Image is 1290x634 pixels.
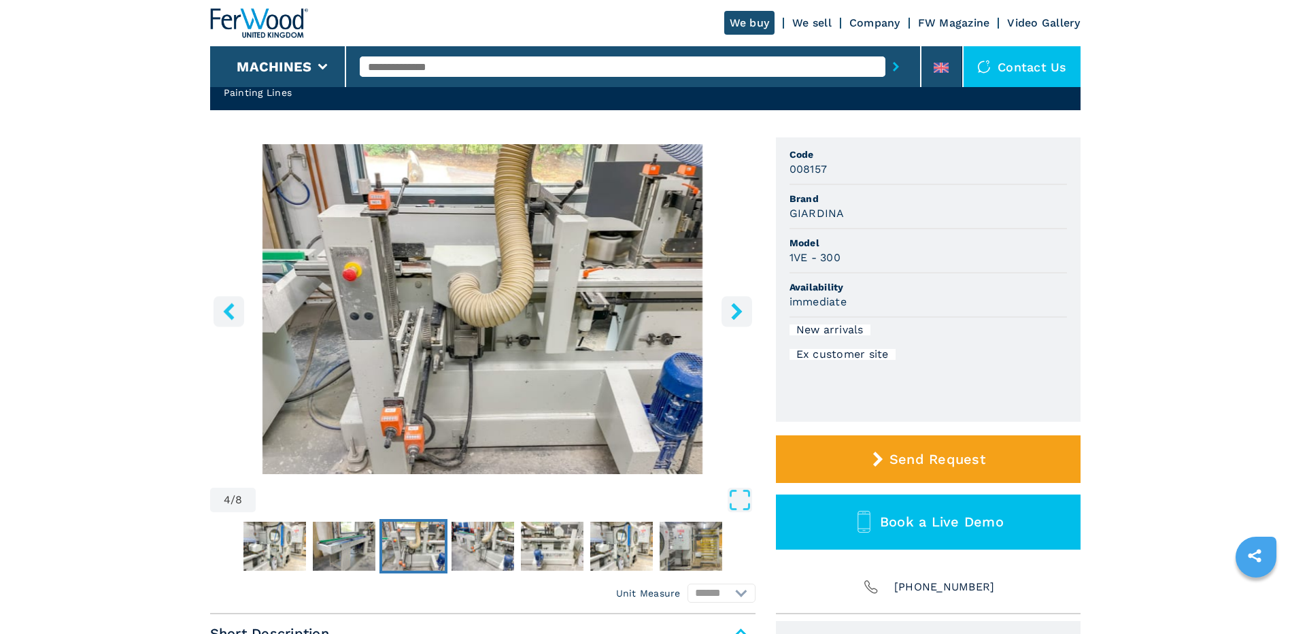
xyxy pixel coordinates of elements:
[722,296,752,327] button: right-button
[790,294,847,310] h3: immediate
[313,522,375,571] img: 251cfb0bb9498e9341c327ac9fc705ea
[1007,16,1080,29] a: Video Gallery
[521,522,583,571] img: 7fd7f21d6541eb7d67f020e2009fbc00
[382,522,445,571] img: 6ff8f1a984468e84eb2f74c9e6cc71c6
[885,51,906,82] button: submit-button
[259,488,751,512] button: Open Fullscreen
[210,144,756,474] div: Go to Slide 4
[894,578,995,597] span: [PHONE_NUMBER]
[310,519,378,573] button: Go to Slide 3
[452,522,514,571] img: 22f20f1641092f51a5d1a12330d63f53
[590,522,653,571] img: 3ac8bd45f5c68d7de701c390c3241072
[790,236,1067,250] span: Model
[210,8,308,38] img: Ferwood
[862,578,881,597] img: Phone
[790,192,1067,205] span: Brand
[790,148,1067,161] span: Code
[1232,573,1280,624] iframe: Chat
[790,280,1067,294] span: Availability
[724,11,775,35] a: We buy
[849,16,900,29] a: Company
[588,519,656,573] button: Go to Slide 7
[241,519,309,573] button: Go to Slide 2
[243,522,306,571] img: 2c31e0d1aa1fdb08e2aceca7a7fa9d82
[231,495,235,505] span: /
[792,16,832,29] a: We sell
[210,144,756,474] img: Painting Lines GIARDINA 1VE - 300
[214,296,244,327] button: left-button
[776,435,1081,483] button: Send Request
[776,495,1081,550] button: Book a Live Demo
[224,495,231,505] span: 4
[235,495,242,505] span: 8
[889,451,985,467] span: Send Request
[790,349,896,360] div: Ex customer site
[616,586,681,600] em: Unit Measure
[790,324,870,335] div: New arrivals
[449,519,517,573] button: Go to Slide 5
[657,519,725,573] button: Go to Slide 8
[660,522,722,571] img: 4e3e9e0ea7b4087d603031ee7fe07ece
[224,86,412,99] h2: Painting Lines
[977,60,991,73] img: Contact us
[237,59,311,75] button: Machines
[964,46,1081,87] div: Contact us
[790,161,828,177] h3: 008157
[880,514,1004,530] span: Book a Live Demo
[790,205,845,221] h3: GIARDINA
[518,519,586,573] button: Go to Slide 6
[790,250,841,265] h3: 1VE - 300
[1238,539,1272,573] a: sharethis
[210,519,756,573] nav: Thumbnail Navigation
[918,16,990,29] a: FW Magazine
[379,519,447,573] button: Go to Slide 4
